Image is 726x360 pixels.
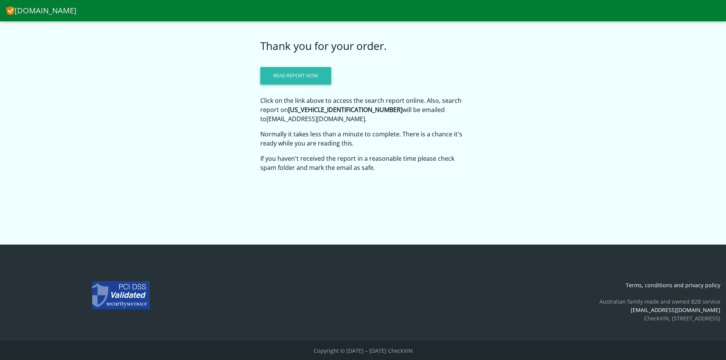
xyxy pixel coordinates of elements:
a: Read report now [260,67,331,85]
img: CheckVIN.com.au logo [6,5,14,15]
a: Terms, conditions and privacy policy [626,282,720,289]
h3: Thank you for your order. [260,40,466,53]
p: If you haven't received the report in a reasonable time please check spam folder and mark the ema... [260,154,466,172]
p: Click on the link above to access the search report online. Also, search report on will be emaile... [260,96,466,123]
p: Normally it takes less than a minute to complete. There is a chance it's ready while you are read... [260,130,466,148]
div: Australian family made and owned B2B service CheckVIN, [STREET_ADDRESS] [242,281,726,322]
strong: [US_VEHICLE_IDENTIFICATION_NUMBER] [288,106,402,114]
img: SecurityMetrics Credit Card Safe [92,281,149,309]
a: [EMAIL_ADDRESS][DOMAIN_NAME] [631,306,720,314]
a: [DOMAIN_NAME] [6,3,77,18]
